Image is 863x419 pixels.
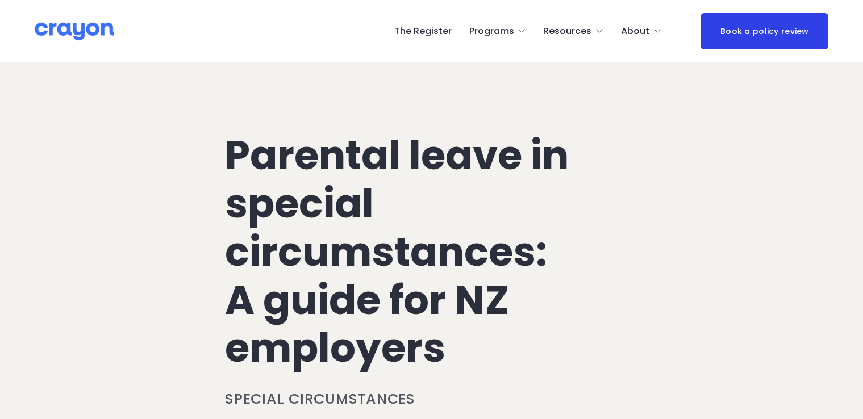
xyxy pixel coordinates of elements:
span: Resources [543,23,591,40]
a: The Register [394,22,452,40]
a: Special circumstances [225,389,415,409]
img: Crayon [35,22,114,41]
h1: Parental leave in special circumstances: A guide for NZ employers [225,132,638,372]
a: Book a policy review [701,13,828,50]
a: folder dropdown [469,22,527,40]
a: folder dropdown [621,22,662,40]
span: About [621,23,649,40]
span: Programs [469,23,514,40]
a: folder dropdown [543,22,604,40]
